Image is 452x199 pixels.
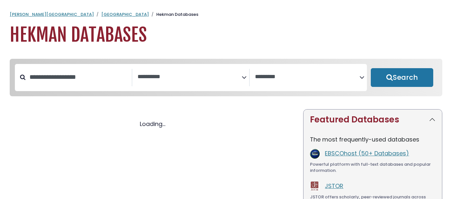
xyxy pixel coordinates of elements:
[10,24,442,46] h1: Hekman Databases
[310,135,435,144] p: The most frequently-used databases
[149,11,198,18] li: Hekman Databases
[10,59,442,96] nav: Search filters
[26,72,132,82] input: Search database by title or keyword
[303,110,442,130] button: Featured Databases
[325,182,343,190] a: JSTOR
[101,11,149,17] a: [GEOGRAPHIC_DATA]
[325,149,409,157] a: EBSCOhost (50+ Databases)
[371,68,434,87] button: Submit for Search Results
[138,74,242,80] textarea: Search
[10,120,295,128] div: Loading...
[255,74,359,80] textarea: Search
[10,11,442,18] nav: breadcrumb
[10,11,94,17] a: [PERSON_NAME][GEOGRAPHIC_DATA]
[310,161,435,174] div: Powerful platform with full-text databases and popular information.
